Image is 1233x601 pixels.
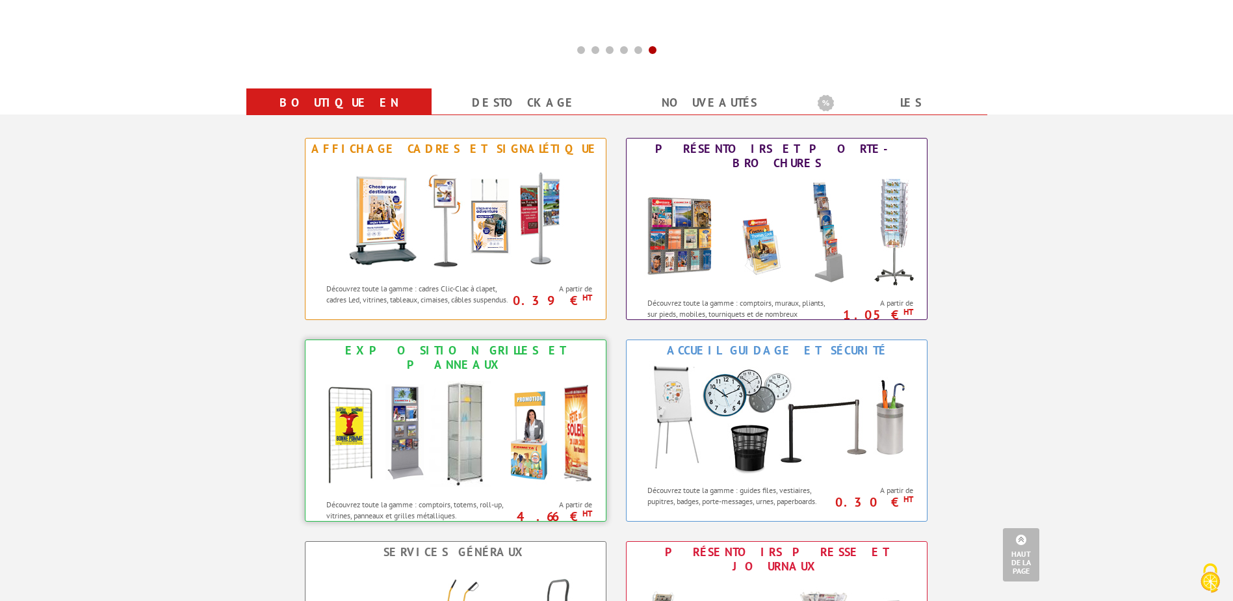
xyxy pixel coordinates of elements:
div: Présentoirs et Porte-brochures [630,142,924,170]
sup: HT [903,494,913,505]
a: Présentoirs et Porte-brochures Présentoirs et Porte-brochures Découvrez toute la gamme : comptoir... [626,138,928,320]
div: Présentoirs Presse et Journaux [630,545,924,574]
span: A partir de [515,500,593,510]
img: Exposition Grilles et Panneaux [313,375,599,492]
sup: HT [582,292,592,303]
span: A partir de [837,298,914,308]
a: Destockage [447,91,601,114]
div: Accueil Guidage et Sécurité [630,343,924,358]
p: 4.66 € [509,513,593,520]
img: Accueil Guidage et Sécurité [634,361,920,478]
div: Affichage Cadres et Signalétique [309,142,603,156]
p: Découvrez toute la gamme : cadres Clic-Clac à clapet, cadres Led, vitrines, tableaux, cimaises, c... [326,283,512,305]
a: Exposition Grilles et Panneaux Exposition Grilles et Panneaux Découvrez toute la gamme : comptoir... [305,340,606,522]
b: Les promotions [818,91,980,117]
a: Boutique en ligne [262,91,416,138]
a: nouveautés [632,91,786,114]
p: Découvrez toute la gamme : guides files, vestiaires, pupitres, badges, porte-messages, urnes, pap... [647,485,833,507]
img: Cookies (fenêtre modale) [1194,562,1227,594]
a: Affichage Cadres et Signalétique Affichage Cadres et Signalétique Découvrez toute la gamme : cadr... [305,138,606,320]
button: Cookies (fenêtre modale) [1188,557,1233,601]
p: 1.05 € [830,311,914,319]
p: Découvrez toute la gamme : comptoirs, muraux, pliants, sur pieds, mobiles, tourniquets et de nomb... [647,297,833,330]
a: Les promotions [818,91,972,138]
p: 0.39 € [509,297,593,304]
div: Exposition Grilles et Panneaux [309,343,603,372]
img: Affichage Cadres et Signalétique [335,159,576,276]
sup: HT [903,306,913,317]
p: 0.30 € [830,498,914,506]
span: A partir de [837,485,914,496]
p: Découvrez toute la gamme : comptoirs, totems, roll-up, vitrines, panneaux et grilles métalliques. [326,499,512,521]
a: Accueil Guidage et Sécurité Accueil Guidage et Sécurité Découvrez toute la gamme : guides files, ... [626,340,928,522]
span: A partir de [515,284,593,294]
img: Présentoirs et Porte-brochures [634,174,920,291]
sup: HT [582,508,592,519]
a: Haut de la page [1003,528,1039,581]
div: Services Généraux [309,545,603,559]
